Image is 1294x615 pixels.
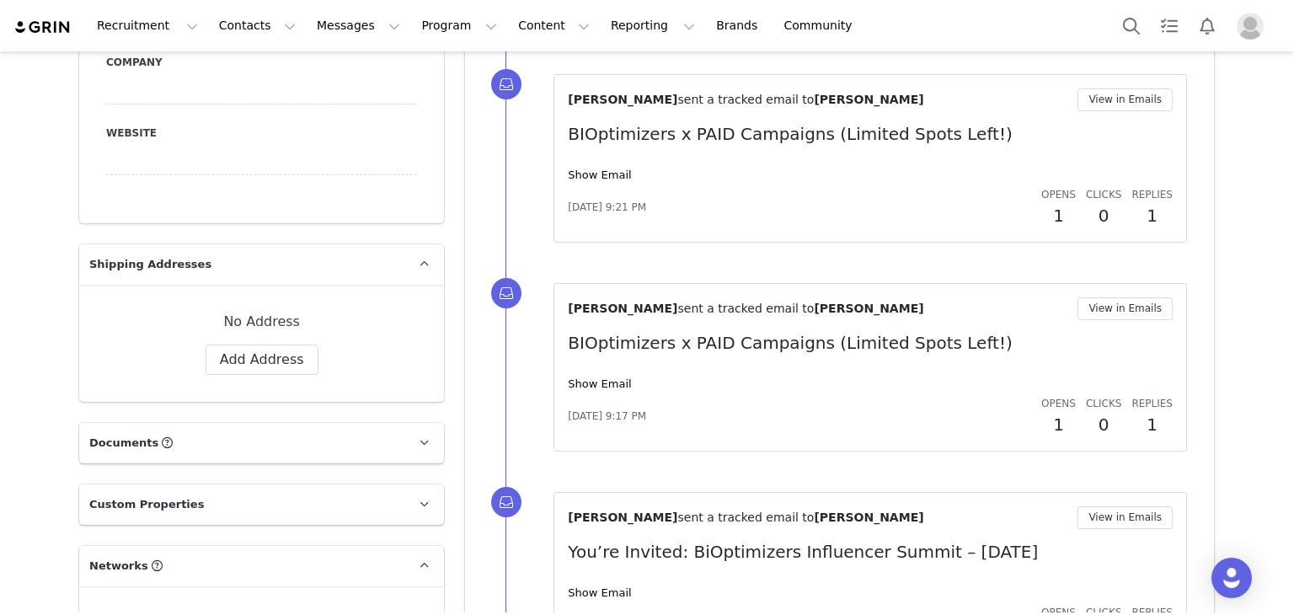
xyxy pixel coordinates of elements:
[87,7,208,45] button: Recruitment
[1086,189,1121,201] span: Clicks
[568,377,631,390] a: Show Email
[814,511,923,524] span: [PERSON_NAME]
[1041,189,1076,201] span: Opens
[106,126,417,141] label: Website
[89,435,158,452] span: Documents
[677,302,814,315] span: sent a tracked email to
[601,7,705,45] button: Reporting
[1131,203,1173,228] h2: 1
[1227,13,1281,40] button: Profile
[1113,7,1150,45] button: Search
[1086,203,1121,228] h2: 0
[1131,189,1173,201] span: Replies
[1041,398,1076,409] span: Opens
[1131,398,1173,409] span: Replies
[1077,506,1173,529] button: View in Emails
[1151,7,1188,45] a: Tasks
[508,7,600,45] button: Content
[1211,558,1252,598] div: Open Intercom Messenger
[568,168,631,181] a: Show Email
[13,19,72,35] img: grin logo
[1189,7,1226,45] button: Notifications
[206,345,318,375] button: Add Address
[1077,88,1173,111] button: View in Emails
[568,302,677,315] span: [PERSON_NAME]
[1237,13,1264,40] img: placeholder-profile.jpg
[307,7,410,45] button: Messages
[1041,412,1076,437] h2: 1
[568,330,1173,356] p: BIOptimizers x PAID Campaigns (Limited Spots Left!)
[814,93,923,106] span: [PERSON_NAME]
[106,312,417,332] div: No Address
[568,539,1173,564] p: You’re Invited: BiOptimizers Influencer Summit – [DATE]
[13,13,692,32] body: Rich Text Area. Press ALT-0 for help.
[677,511,814,524] span: sent a tracked email to
[1086,412,1121,437] h2: 0
[1131,412,1173,437] h2: 1
[209,7,306,45] button: Contacts
[568,93,677,106] span: [PERSON_NAME]
[568,511,677,524] span: [PERSON_NAME]
[677,93,814,106] span: sent a tracked email to
[411,7,507,45] button: Program
[568,586,631,599] a: Show Email
[89,496,204,513] span: Custom Properties
[106,55,417,70] label: Company
[774,7,870,45] a: Community
[89,558,148,575] span: Networks
[89,256,211,273] span: Shipping Addresses
[814,302,923,315] span: [PERSON_NAME]
[1077,297,1173,320] button: View in Emails
[568,200,646,215] span: [DATE] 9:21 PM
[1041,203,1076,228] h2: 1
[706,7,773,45] a: Brands
[1086,398,1121,409] span: Clicks
[568,409,646,424] span: [DATE] 9:17 PM
[568,121,1173,147] p: BIOptimizers x PAID Campaigns (Limited Spots Left!)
